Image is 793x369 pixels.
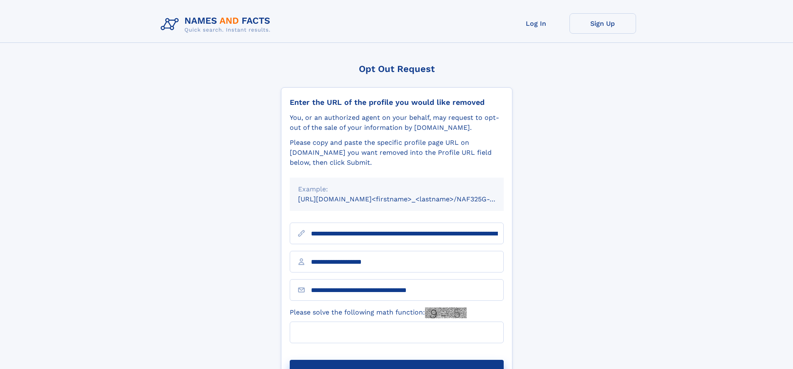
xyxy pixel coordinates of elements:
[290,113,504,133] div: You, or an authorized agent on your behalf, may request to opt-out of the sale of your informatio...
[290,98,504,107] div: Enter the URL of the profile you would like removed
[281,64,512,74] div: Opt Out Request
[569,13,636,34] a: Sign Up
[290,307,467,318] label: Please solve the following math function:
[298,184,495,194] div: Example:
[503,13,569,34] a: Log In
[157,13,277,36] img: Logo Names and Facts
[298,195,520,203] small: [URL][DOMAIN_NAME]<firstname>_<lastname>/NAF325G-xxxxxxxx
[290,138,504,168] div: Please copy and paste the specific profile page URL on [DOMAIN_NAME] you want removed into the Pr...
